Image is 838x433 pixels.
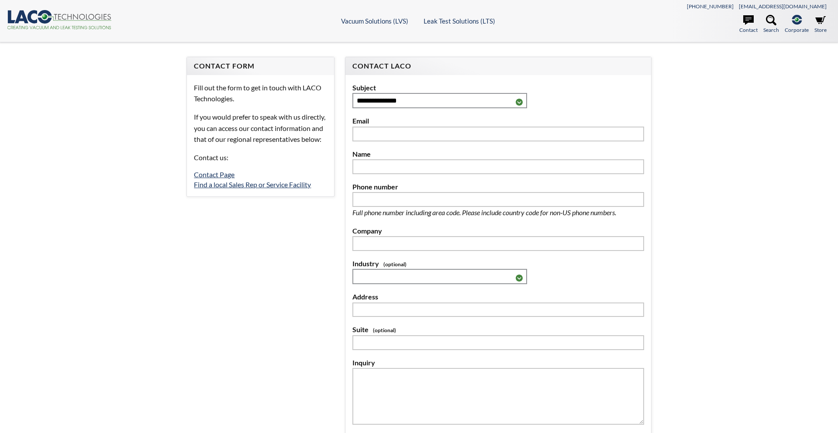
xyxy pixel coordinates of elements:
[352,291,644,302] label: Address
[341,17,408,25] a: Vacuum Solutions (LVS)
[194,170,235,179] a: Contact Page
[687,3,734,10] a: [PHONE_NUMBER]
[785,26,809,34] span: Corporate
[352,181,644,192] label: Phone number
[352,225,644,237] label: Company
[352,115,644,127] label: Email
[194,82,327,104] p: Fill out the form to get in touch with LACO Technologies.
[194,111,327,145] p: If you would prefer to speak with us directly, you can access our contact information and that of...
[763,15,779,34] a: Search
[194,180,311,189] a: Find a local Sales Rep or Service Facility
[352,357,644,368] label: Inquiry
[352,207,644,218] p: Full phone number including area code. Please include country code for non-US phone numbers.
[352,148,644,160] label: Name
[814,15,827,34] a: Store
[352,258,644,269] label: Industry
[739,15,758,34] a: Contact
[739,3,827,10] a: [EMAIL_ADDRESS][DOMAIN_NAME]
[424,17,495,25] a: Leak Test Solutions (LTS)
[352,82,644,93] label: Subject
[352,62,644,71] h4: Contact LACO
[194,152,327,163] p: Contact us:
[352,324,644,335] label: Suite
[194,62,327,71] h4: Contact Form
